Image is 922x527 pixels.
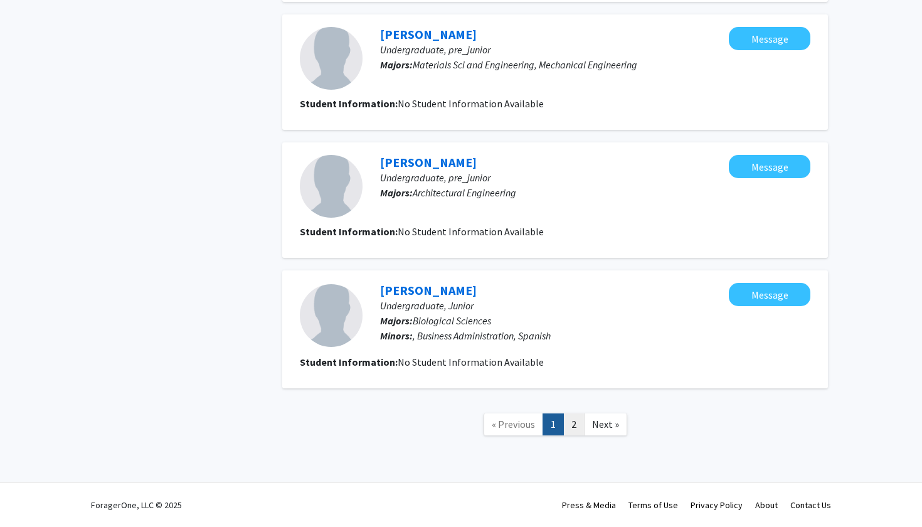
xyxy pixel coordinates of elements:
[398,225,544,238] span: No Student Information Available
[300,356,398,368] b: Student Information:
[282,401,828,452] nav: Page navigation
[398,97,544,110] span: No Student Information Available
[729,283,810,306] button: Message Julian Atendido
[562,499,616,511] a: Press & Media
[729,155,810,178] button: Message Julianna Wadie
[380,58,413,71] b: Majors:
[9,471,53,518] iframe: Chat
[755,499,778,511] a: About
[380,26,477,42] a: [PERSON_NAME]
[300,225,398,238] b: Student Information:
[413,58,637,71] span: Materials Sci and Engineering, Mechanical Engineering
[543,413,564,435] a: 1
[729,27,810,50] button: Message Julian Hobday
[380,282,477,298] a: [PERSON_NAME]
[380,329,413,342] b: Minors:
[380,154,477,170] a: [PERSON_NAME]
[484,413,543,435] a: Previous Page
[380,186,413,199] b: Majors:
[380,171,490,184] span: Undergraduate, pre_junior
[91,483,182,527] div: ForagerOne, LLC © 2025
[380,43,490,56] span: Undergraduate, pre_junior
[691,499,743,511] a: Privacy Policy
[790,499,831,511] a: Contact Us
[413,329,551,342] span: , Business Administration, Spanish
[380,299,474,312] span: Undergraduate, Junior
[592,418,619,430] span: Next »
[563,413,585,435] a: 2
[300,97,398,110] b: Student Information:
[492,418,535,430] span: « Previous
[398,356,544,368] span: No Student Information Available
[628,499,678,511] a: Terms of Use
[584,413,627,435] a: Next
[413,186,516,199] span: Architectural Engineering
[413,314,491,327] span: Biological Sciences
[380,314,413,327] b: Majors:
